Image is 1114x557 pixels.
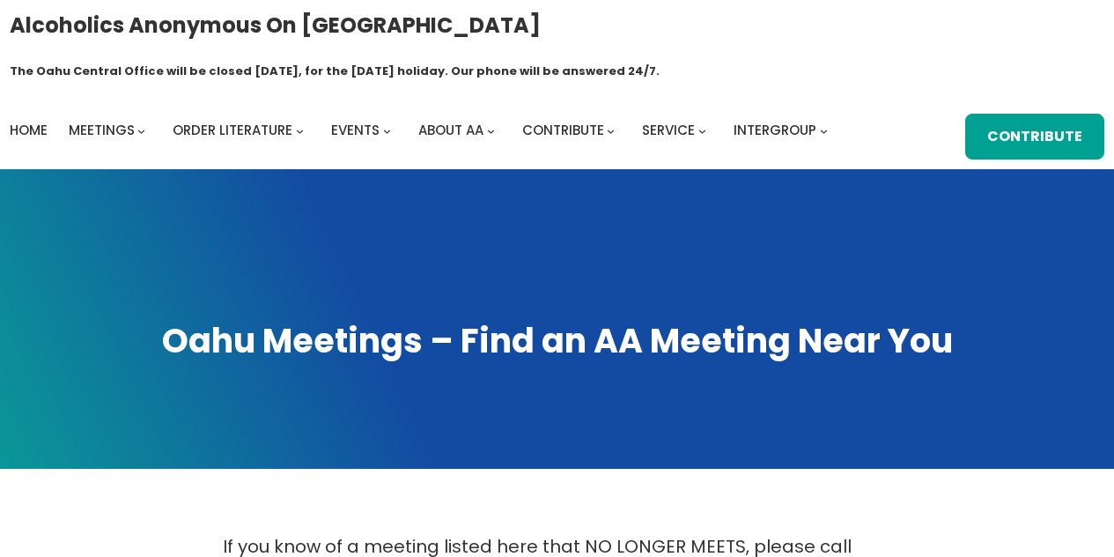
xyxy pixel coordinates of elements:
[10,6,541,44] a: Alcoholics Anonymous on [GEOGRAPHIC_DATA]
[383,127,391,135] button: Events submenu
[607,127,615,135] button: Contribute submenu
[418,121,483,139] span: About AA
[331,121,380,139] span: Events
[10,63,660,80] h1: The Oahu Central Office will be closed [DATE], for the [DATE] holiday. Our phone will be answered...
[69,118,135,143] a: Meetings
[642,121,695,139] span: Service
[698,127,706,135] button: Service submenu
[522,118,604,143] a: Contribute
[10,121,48,139] span: Home
[820,127,828,135] button: Intergroup submenu
[418,118,483,143] a: About AA
[734,121,816,139] span: Intergroup
[296,127,304,135] button: Order Literature submenu
[137,127,145,135] button: Meetings submenu
[331,118,380,143] a: Events
[173,121,292,139] span: Order Literature
[734,118,816,143] a: Intergroup
[642,118,695,143] a: Service
[69,121,135,139] span: Meetings
[965,114,1104,160] a: Contribute
[18,318,1096,364] h1: Oahu Meetings – Find an AA Meeting Near You
[10,118,834,143] nav: Intergroup
[487,127,495,135] button: About AA submenu
[10,118,48,143] a: Home
[522,121,604,139] span: Contribute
